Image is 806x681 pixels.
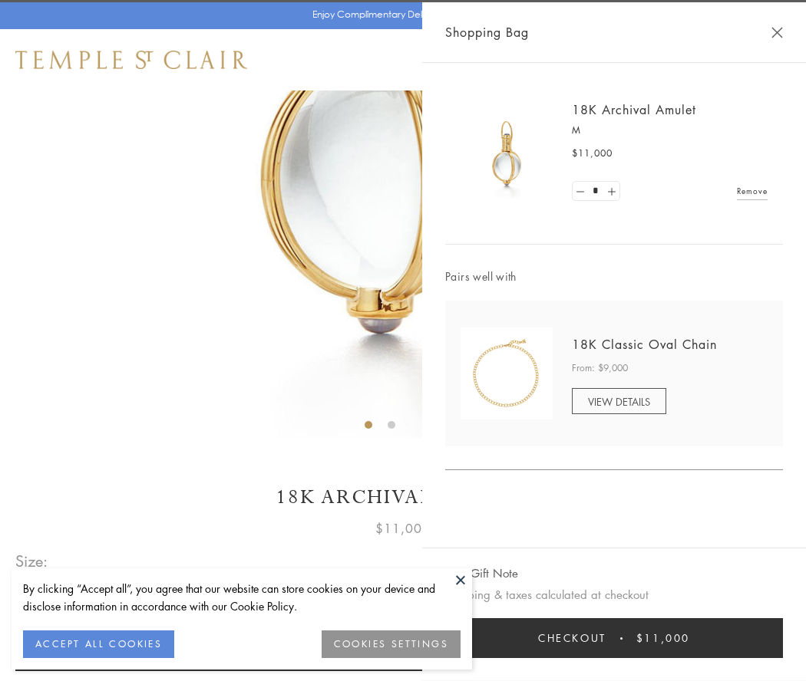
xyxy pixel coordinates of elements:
[572,336,717,353] a: 18K Classic Oval Chain
[445,618,783,658] button: Checkout $11,000
[445,564,518,583] button: Add Gift Note
[15,484,791,511] h1: 18K Archival Amulet
[322,630,461,658] button: COOKIES SETTINGS
[375,518,431,538] span: $11,000
[312,7,487,22] p: Enjoy Complimentary Delivery & Returns
[445,585,783,604] p: Shipping & taxes calculated at checkout
[771,27,783,38] button: Close Shopping Bag
[572,146,613,161] span: $11,000
[15,548,49,574] span: Size:
[15,51,247,69] img: Temple St. Clair
[538,630,606,646] span: Checkout
[636,630,690,646] span: $11,000
[588,394,650,409] span: VIEW DETAILS
[572,388,666,414] a: VIEW DETAILS
[573,182,588,201] a: Set quantity to 0
[445,22,529,42] span: Shopping Bag
[737,183,768,199] a: Remove
[572,123,768,138] p: M
[461,327,553,419] img: N88865-OV18
[445,268,783,285] span: Pairs well with
[461,107,553,199] img: 18K Archival Amulet
[572,101,696,118] a: 18K Archival Amulet
[23,580,461,615] div: By clicking “Accept all”, you agree that our website can store cookies on your device and disclos...
[572,360,628,376] span: From: $9,000
[23,630,174,658] button: ACCEPT ALL COOKIES
[603,182,619,201] a: Set quantity to 2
